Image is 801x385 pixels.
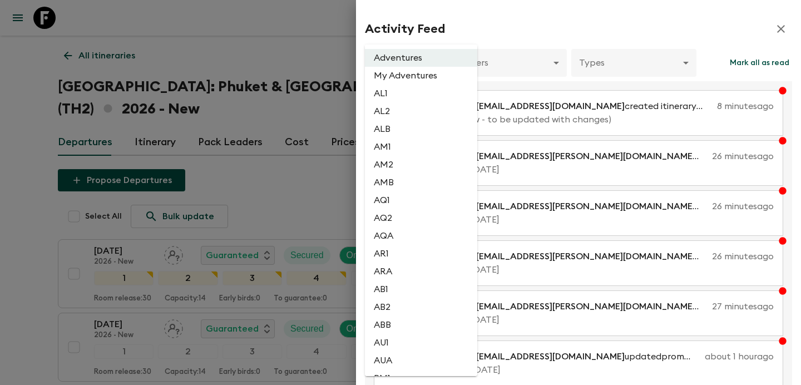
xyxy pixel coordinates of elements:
li: AB1 [365,280,477,298]
li: ARA [365,263,477,280]
li: AR1 [365,245,477,263]
li: AM1 [365,138,477,156]
li: AL2 [365,102,477,120]
li: Adventures [365,49,477,67]
li: AQA [365,227,477,245]
li: ALB [365,120,477,138]
li: AL1 [365,85,477,102]
li: AQ1 [365,191,477,209]
li: AM2 [365,156,477,174]
li: AQ2 [365,209,477,227]
li: My Adventures [365,67,477,85]
li: AB2 [365,298,477,316]
li: AMB [365,174,477,191]
li: AU1 [365,334,477,352]
li: ABB [365,316,477,334]
li: AUA [365,352,477,369]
